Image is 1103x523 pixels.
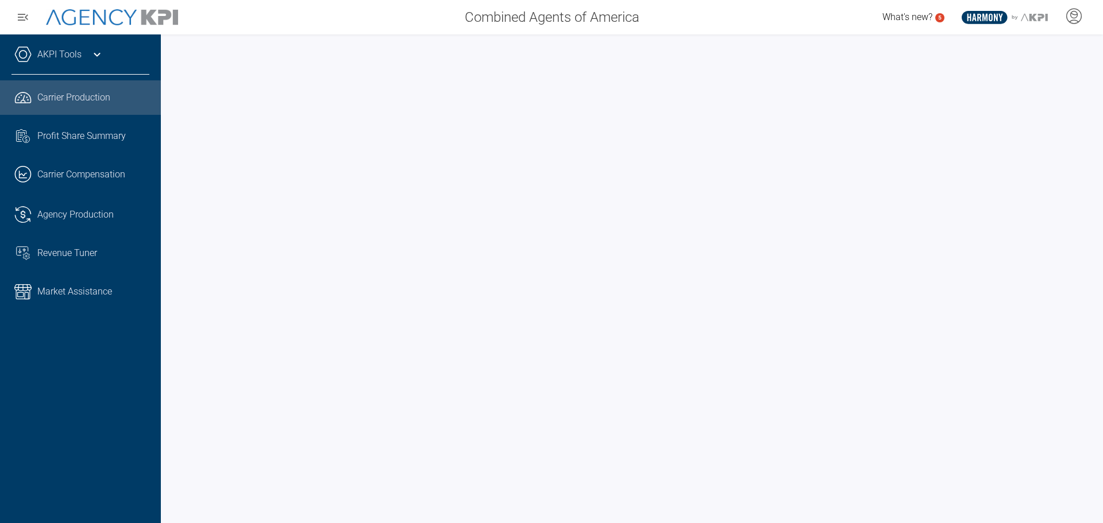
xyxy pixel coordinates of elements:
[37,129,126,143] span: Profit Share Summary
[938,14,942,21] text: 5
[935,13,944,22] a: 5
[465,7,639,28] span: Combined Agents of America
[37,48,82,61] a: AKPI Tools
[37,168,125,181] span: Carrier Compensation
[37,91,110,104] span: Carrier Production
[882,11,932,22] span: What's new?
[46,9,178,26] img: AgencyKPI
[37,285,112,299] span: Market Assistance
[37,246,97,260] span: Revenue Tuner
[37,208,114,222] span: Agency Production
